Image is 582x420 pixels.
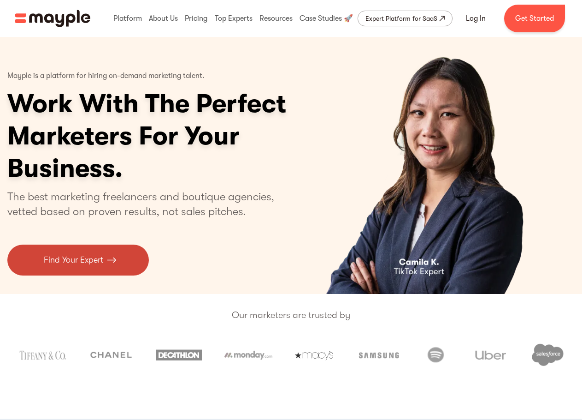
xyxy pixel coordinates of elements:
a: Expert Platform for SaaS [358,11,453,26]
div: Platform [111,4,144,33]
a: Find Your Expert [7,245,149,276]
a: Log In [455,7,497,30]
div: Resources [257,4,295,33]
div: About Us [147,4,180,33]
div: Top Experts [212,4,255,33]
p: The best marketing freelancers and boutique agencies, vetted based on proven results, not sales p... [7,189,285,219]
p: Find Your Expert [44,254,103,266]
h1: Work With The Perfect Marketers For Your Business. [7,88,358,185]
a: Get Started [504,5,565,32]
div: 2 of 4 [287,37,575,294]
div: carousel [287,37,575,294]
p: Mayple is a platform for hiring on-demand marketing talent. [7,65,205,88]
a: home [15,10,90,27]
img: Mayple logo [15,10,90,27]
div: Pricing [182,4,210,33]
iframe: Chat Widget [416,313,582,420]
div: Expert Platform for SaaS [365,13,437,24]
